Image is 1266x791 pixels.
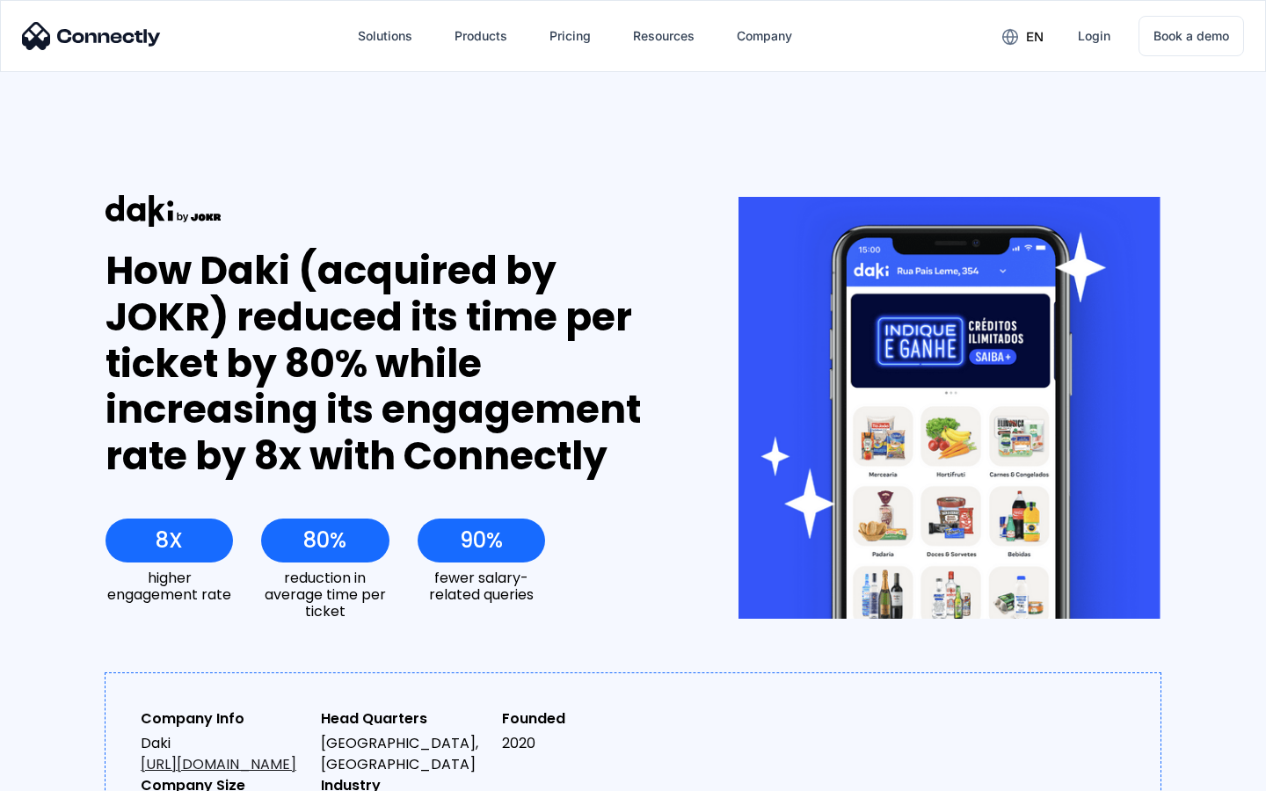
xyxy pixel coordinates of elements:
div: Founded [502,708,668,729]
div: Solutions [358,24,412,48]
a: Book a demo [1139,16,1244,56]
div: Daki [141,733,307,775]
a: Pricing [535,15,605,57]
div: 80% [303,528,346,553]
div: Products [455,24,507,48]
div: en [1026,25,1044,49]
div: 2020 [502,733,668,754]
div: reduction in average time per ticket [261,570,389,620]
ul: Language list [35,760,105,785]
div: Pricing [549,24,591,48]
div: How Daki (acquired by JOKR) reduced its time per ticket by 80% while increasing its engagement ra... [105,248,674,480]
div: Head Quarters [321,708,487,729]
div: 8X [156,528,183,553]
div: 90% [460,528,503,553]
aside: Language selected: English [18,760,105,785]
div: Login [1078,24,1110,48]
div: [GEOGRAPHIC_DATA], [GEOGRAPHIC_DATA] [321,733,487,775]
a: Login [1064,15,1124,57]
div: higher engagement rate [105,570,233,603]
div: Resources [633,24,695,48]
div: Company [737,24,792,48]
a: [URL][DOMAIN_NAME] [141,754,296,774]
div: Company Info [141,708,307,729]
img: Connectly Logo [22,22,161,50]
div: fewer salary-related queries [418,570,545,603]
